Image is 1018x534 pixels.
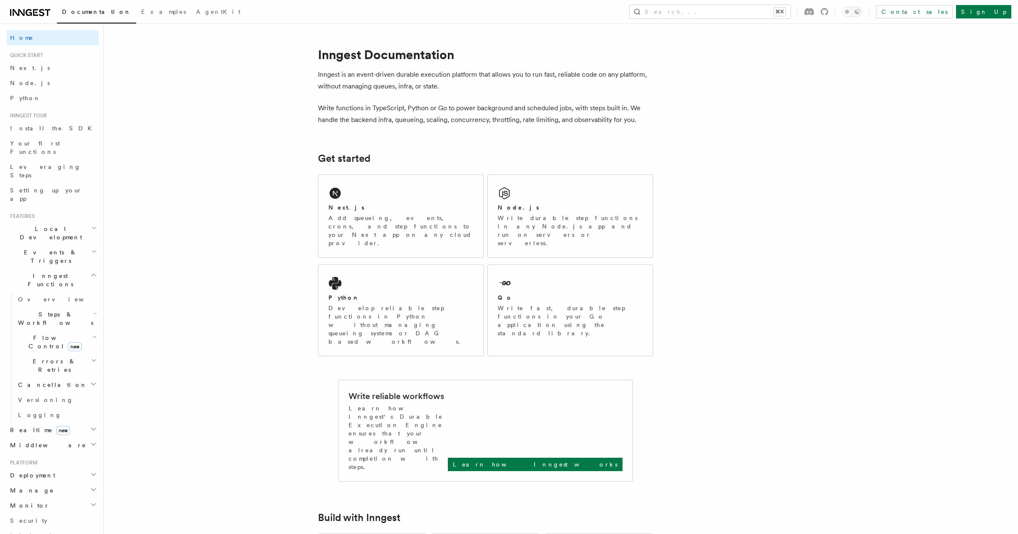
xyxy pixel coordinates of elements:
[18,412,62,418] span: Logging
[318,512,400,524] a: Build with Inngest
[10,125,97,132] span: Install the SDK
[10,80,50,86] span: Node.js
[7,112,47,119] span: Inngest tour
[7,501,49,510] span: Monitor
[15,377,98,392] button: Cancellation
[10,517,47,524] span: Security
[15,334,92,350] span: Flow Control
[318,69,653,92] p: Inngest is an event-driven durable execution platform that allows you to run fast, reliable code ...
[448,458,623,471] a: Learn how Inngest works
[498,293,513,302] h2: Go
[7,159,98,183] a: Leveraging Steps
[15,354,98,377] button: Errors & Retries
[453,460,618,469] p: Learn how Inngest works
[7,60,98,75] a: Next.js
[7,225,91,241] span: Local Development
[7,52,43,59] span: Quick start
[15,310,93,327] span: Steps & Workflows
[842,7,862,17] button: Toggle dark mode
[328,293,359,302] h2: Python
[7,513,98,528] a: Security
[7,438,98,453] button: Middleware
[498,214,643,247] p: Write durable step functions in any Node.js app and run on servers or serverless.
[7,245,98,268] button: Events & Triggers
[7,121,98,136] a: Install the SDK
[57,3,136,23] a: Documentation
[141,8,186,15] span: Examples
[15,392,98,407] a: Versioning
[318,153,370,164] a: Get started
[318,264,484,356] a: PythonDevelop reliable step functions in Python without managing queueing systems or DAG based wo...
[318,174,484,258] a: Next.jsAdd queueing, events, crons, and step functions to your Next app on any cloud provider.
[191,3,245,23] a: AgentKit
[7,213,35,220] span: Features
[7,30,98,45] a: Home
[7,183,98,206] a: Setting up your app
[7,91,98,106] a: Python
[15,407,98,423] a: Logging
[15,381,87,389] span: Cancellation
[498,203,539,212] h2: Node.js
[10,140,60,155] span: Your first Functions
[18,296,104,303] span: Overview
[7,248,91,265] span: Events & Triggers
[10,163,81,179] span: Leveraging Steps
[15,292,98,307] a: Overview
[56,426,70,435] span: new
[487,174,653,258] a: Node.jsWrite durable step functions in any Node.js app and run on servers or serverless.
[498,304,643,337] p: Write fast, durable step functions in your Go application using the standard library.
[15,307,98,330] button: Steps & Workflows
[774,8,785,16] kbd: ⌘K
[7,423,98,438] button: Realtimenew
[68,342,82,351] span: new
[349,404,448,471] p: Learn how Inngest's Durable Execution Engine ensures that your workflow already run until complet...
[10,95,41,101] span: Python
[318,102,653,126] p: Write functions in TypeScript, Python or Go to power background and scheduled jobs, with steps bu...
[487,264,653,356] a: GoWrite fast, durable step functions in your Go application using the standard library.
[62,8,131,15] span: Documentation
[349,390,444,402] h2: Write reliable workflows
[7,221,98,245] button: Local Development
[956,5,1011,18] a: Sign Up
[10,34,34,42] span: Home
[630,5,791,18] button: Search...⌘K
[318,47,653,62] h1: Inngest Documentation
[7,272,90,288] span: Inngest Functions
[15,330,98,354] button: Flow Controlnew
[10,187,82,202] span: Setting up your app
[10,65,50,71] span: Next.js
[196,8,240,15] span: AgentKit
[7,459,38,466] span: Platform
[7,441,86,449] span: Middleware
[328,304,473,346] p: Develop reliable step functions in Python without managing queueing systems or DAG based workflows.
[328,203,364,212] h2: Next.js
[7,426,70,434] span: Realtime
[876,5,953,18] a: Contact sales
[328,214,473,247] p: Add queueing, events, crons, and step functions to your Next app on any cloud provider.
[7,292,98,423] div: Inngest Functions
[7,471,55,480] span: Deployment
[7,136,98,159] a: Your first Functions
[18,397,73,403] span: Versioning
[7,483,98,498] button: Manage
[7,75,98,91] a: Node.js
[7,498,98,513] button: Monitor
[15,357,91,374] span: Errors & Retries
[7,486,54,495] span: Manage
[7,268,98,292] button: Inngest Functions
[7,468,98,483] button: Deployment
[136,3,191,23] a: Examples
